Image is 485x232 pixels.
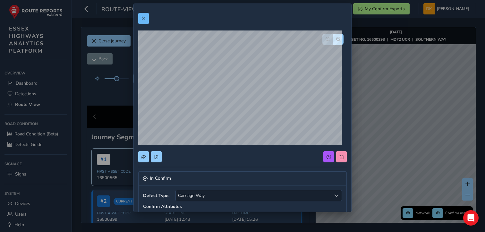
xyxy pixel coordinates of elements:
a: Collapse [138,171,347,185]
div: Open Intercom Messenger [463,210,479,226]
strong: Defect Type: [143,193,173,199]
div: Select a type [331,190,342,201]
span: In Confirm [150,176,171,181]
span: Carriage Way [176,190,331,201]
strong: Confirm Attributes [143,203,182,210]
